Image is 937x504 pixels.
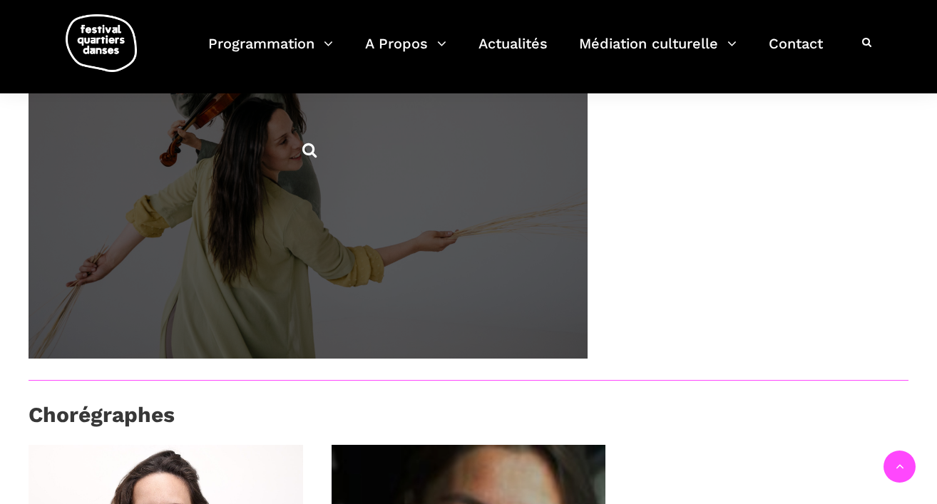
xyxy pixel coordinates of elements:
[66,14,137,72] img: logo-fqd-med
[208,31,333,73] a: Programmation
[29,402,175,438] h3: Chorégraphes
[579,31,737,73] a: Médiation culturelle
[478,31,548,73] a: Actualités
[769,31,823,73] a: Contact
[365,31,446,73] a: A Propos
